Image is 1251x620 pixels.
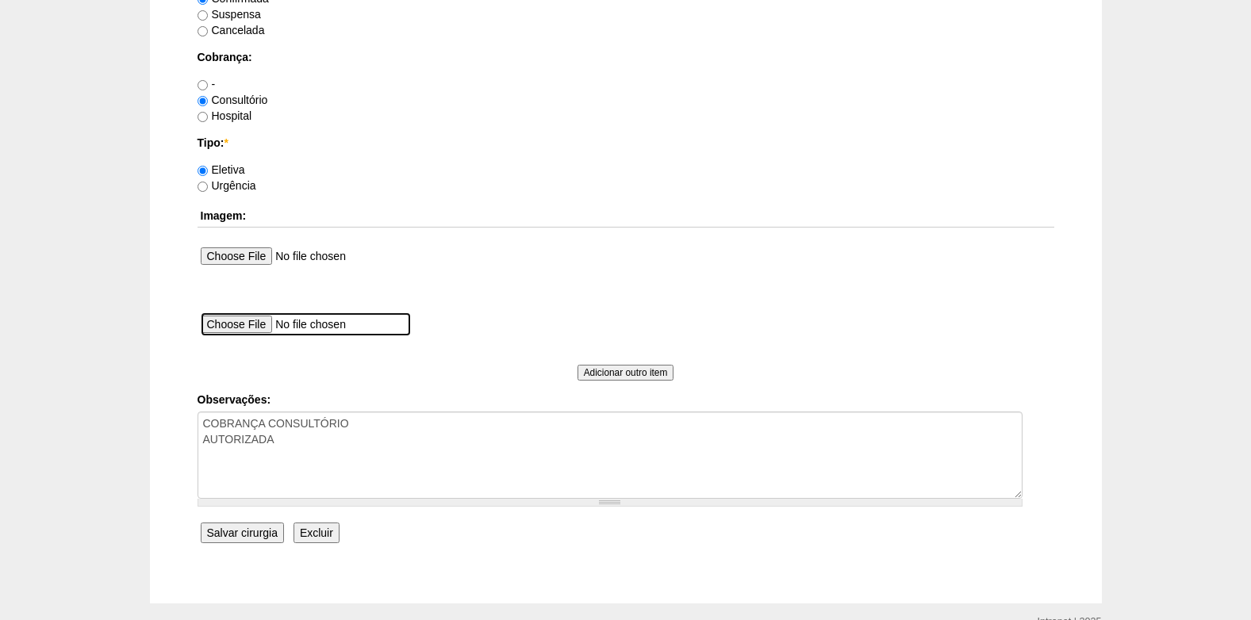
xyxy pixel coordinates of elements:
[198,135,1054,151] label: Tipo:
[198,26,208,36] input: Cancelada
[198,166,208,176] input: Eletiva
[198,8,261,21] label: Suspensa
[198,392,1054,408] label: Observações:
[294,522,340,543] input: Excluir
[198,96,208,106] input: Consultório
[198,205,1054,228] th: Imagem:
[198,49,1054,65] label: Cobrança:
[578,365,674,381] input: Adicionar outro item
[198,112,208,122] input: Hospital
[201,522,284,543] input: Salvar cirurgia
[198,78,216,90] label: -
[198,109,252,122] label: Hospital
[198,10,208,21] input: Suspensa
[224,136,228,149] span: Este campo é obrigatório.
[198,411,1023,499] textarea: COBRANÇA CONSULTÓRIO AUTORIZADA
[198,94,268,106] label: Consultório
[198,179,256,192] label: Urgência
[198,80,208,90] input: -
[198,182,208,192] input: Urgência
[198,24,265,36] label: Cancelada
[198,163,245,176] label: Eletiva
